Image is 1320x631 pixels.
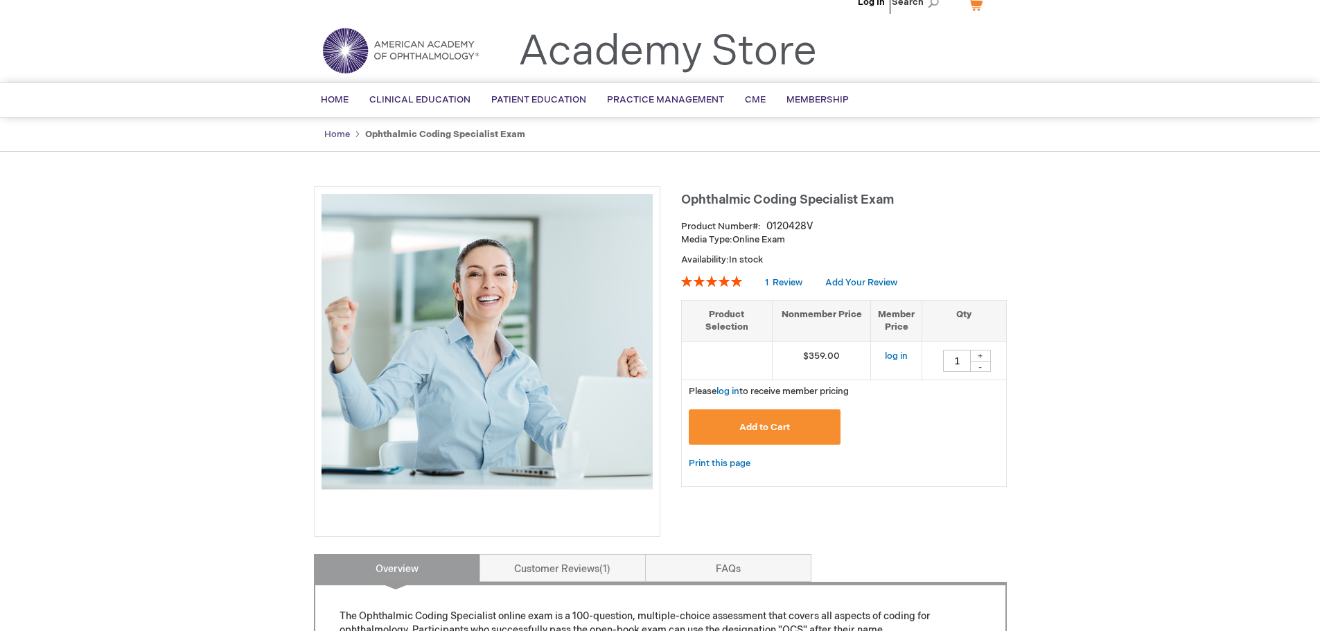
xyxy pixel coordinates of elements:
a: Overview [314,554,480,582]
a: Home [324,129,350,140]
a: 1 Review [765,277,804,288]
a: Academy Store [518,27,817,77]
a: log in [716,386,739,397]
th: Member Price [871,300,922,341]
input: Qty [943,350,971,372]
button: Add to Cart [689,409,841,445]
div: 0120428V [766,220,813,233]
a: Add Your Review [825,277,897,288]
span: Patient Education [491,94,586,105]
td: $359.00 [772,341,871,380]
p: Availability: [681,254,1007,267]
th: Product Selection [682,300,773,341]
strong: Ophthalmic Coding Specialist Exam [365,129,525,140]
div: - [970,361,991,372]
a: FAQs [645,554,811,582]
strong: Media Type: [681,234,732,245]
img: Ophthalmic Coding Specialist Exam [322,194,653,525]
span: 1 [765,277,768,288]
span: Clinical Education [369,94,470,105]
p: Online Exam [681,233,1007,247]
span: Please to receive member pricing [689,386,849,397]
span: In stock [729,254,763,265]
a: Print this page [689,455,750,472]
span: 1 [599,563,610,575]
th: Qty [922,300,1006,341]
a: Customer Reviews1 [479,554,646,582]
a: log in [885,350,908,362]
div: 100% [681,276,742,287]
th: Nonmember Price [772,300,871,341]
span: Membership [786,94,849,105]
span: Add to Cart [739,422,790,433]
div: + [970,350,991,362]
span: Review [773,277,802,288]
strong: Product Number [681,221,761,232]
span: CME [745,94,766,105]
span: Practice Management [607,94,724,105]
span: Ophthalmic Coding Specialist Exam [681,193,894,207]
span: Home [321,94,349,105]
